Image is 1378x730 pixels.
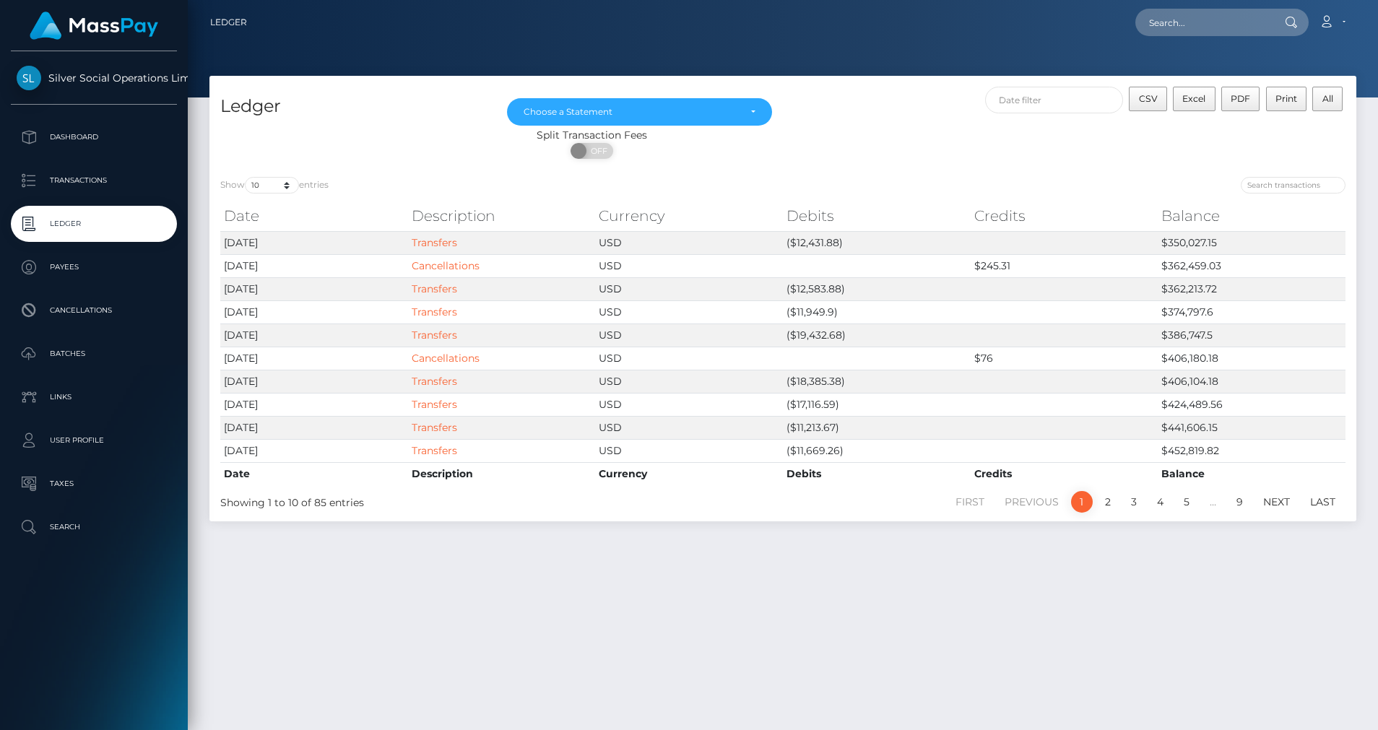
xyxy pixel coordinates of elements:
[1322,93,1333,104] span: All
[1158,201,1345,230] th: Balance
[1158,416,1345,439] td: $441,606.15
[1071,491,1093,513] a: 1
[412,259,480,272] a: Cancellations
[1158,347,1345,370] td: $406,180.18
[1241,177,1345,194] input: Search transactions
[412,236,457,249] a: Transfers
[17,213,171,235] p: Ledger
[11,422,177,459] a: User Profile
[1302,491,1343,513] a: Last
[220,370,408,393] td: [DATE]
[30,12,158,40] img: MassPay Logo
[412,444,457,457] a: Transfers
[11,71,177,84] span: Silver Social Operations Limited
[783,231,971,254] td: ($12,431.88)
[11,379,177,415] a: Links
[595,323,783,347] td: USD
[11,336,177,372] a: Batches
[1158,277,1345,300] td: $362,213.72
[408,201,596,230] th: Description
[595,300,783,323] td: USD
[220,231,408,254] td: [DATE]
[1135,9,1271,36] input: Search...
[1158,439,1345,462] td: $452,819.82
[11,249,177,285] a: Payees
[595,439,783,462] td: USD
[17,343,171,365] p: Batches
[783,416,971,439] td: ($11,213.67)
[1158,323,1345,347] td: $386,747.5
[783,201,971,230] th: Debits
[17,170,171,191] p: Transactions
[783,462,971,485] th: Debits
[412,329,457,342] a: Transfers
[17,430,171,451] p: User Profile
[220,300,408,323] td: [DATE]
[220,439,408,462] td: [DATE]
[595,231,783,254] td: USD
[11,119,177,155] a: Dashboard
[1182,93,1205,104] span: Excel
[783,370,971,393] td: ($18,385.38)
[17,256,171,278] p: Payees
[1231,93,1250,104] span: PDF
[783,277,971,300] td: ($12,583.88)
[17,473,171,495] p: Taxes
[11,162,177,199] a: Transactions
[220,490,677,510] div: Showing 1 to 10 of 85 entries
[408,462,596,485] th: Description
[507,98,772,126] button: Choose a Statement
[783,323,971,347] td: ($19,432.68)
[412,282,457,295] a: Transfers
[595,416,783,439] td: USD
[595,277,783,300] td: USD
[783,300,971,323] td: ($11,949.9)
[1158,393,1345,416] td: $424,489.56
[1149,491,1171,513] a: 4
[210,7,247,38] a: Ledger
[412,375,457,388] a: Transfers
[1139,93,1158,104] span: CSV
[220,94,485,119] h4: Ledger
[1123,491,1145,513] a: 3
[595,462,783,485] th: Currency
[11,292,177,329] a: Cancellations
[220,201,408,230] th: Date
[1266,87,1307,111] button: Print
[1221,87,1260,111] button: PDF
[1158,254,1345,277] td: $362,459.03
[220,393,408,416] td: [DATE]
[11,466,177,502] a: Taxes
[524,106,739,118] div: Choose a Statement
[11,509,177,545] a: Search
[17,386,171,408] p: Links
[1129,87,1167,111] button: CSV
[11,206,177,242] a: Ledger
[412,352,480,365] a: Cancellations
[1173,87,1215,111] button: Excel
[1158,300,1345,323] td: $374,797.6
[220,416,408,439] td: [DATE]
[220,323,408,347] td: [DATE]
[971,347,1158,370] td: $76
[1312,87,1343,111] button: All
[17,126,171,148] p: Dashboard
[412,305,457,318] a: Transfers
[220,254,408,277] td: [DATE]
[1176,491,1197,513] a: 5
[245,177,299,194] select: Showentries
[1158,370,1345,393] td: $406,104.18
[17,300,171,321] p: Cancellations
[412,421,457,434] a: Transfers
[595,201,783,230] th: Currency
[1158,231,1345,254] td: $350,027.15
[971,462,1158,485] th: Credits
[1097,491,1119,513] a: 2
[595,393,783,416] td: USD
[220,277,408,300] td: [DATE]
[1275,93,1297,104] span: Print
[595,347,783,370] td: USD
[220,177,329,194] label: Show entries
[985,87,1123,113] input: Date filter
[1158,462,1345,485] th: Balance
